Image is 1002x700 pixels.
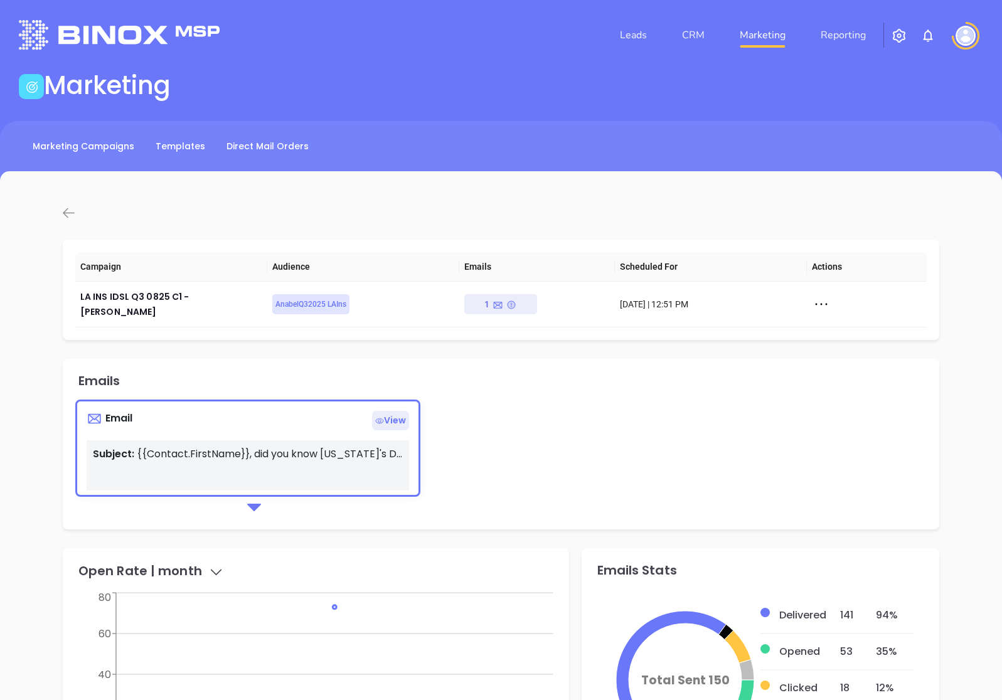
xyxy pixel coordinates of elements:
div: 53 [840,644,866,659]
th: Audience [267,252,459,282]
div: Delivered [779,608,831,623]
a: Reporting [816,23,871,48]
div: [DATE] | 12:51 PM [620,297,802,311]
tspan: 40 [98,667,111,682]
a: Leads [615,23,652,48]
a: Marketing Campaigns [25,136,142,157]
a: CRM [677,23,710,48]
p: {{Contact.FirstName}}, did you know [US_STATE]'s Data Protection Law is now being enforced? [93,447,403,462]
th: Campaign [75,252,267,282]
span: Subject: [93,447,134,461]
a: Marketing [735,23,791,48]
div: LA INS IDSL Q3 0825 C1 - [PERSON_NAME] [80,289,262,319]
span: View [372,411,409,430]
img: logo [19,20,220,50]
div: Opened [779,644,831,659]
th: Scheduled For [615,252,807,282]
div: Clicked [779,681,831,696]
tspan: 60 [99,627,111,641]
th: Emails [459,252,615,282]
span: Email [105,411,132,425]
span: AnabelQ32025 LAIns [275,297,346,311]
div: 12 % [876,681,914,696]
tspan: Total Sent 150 [641,672,729,689]
img: iconSetting [892,28,907,43]
div: 94 % [876,608,914,623]
div: Emails Stats [597,564,677,576]
tspan: 80 [99,590,111,605]
div: Open Rate | [78,564,224,580]
th: Actions [807,252,927,282]
div: 1 [484,294,516,314]
h1: Marketing [44,70,171,100]
img: user [956,26,976,46]
div: 35 % [876,644,914,659]
div: 18 [840,681,866,696]
div: 141 [840,608,866,623]
span: month [158,562,224,580]
div: Emails [78,374,120,387]
a: Direct Mail Orders [219,136,316,157]
a: Templates [148,136,213,157]
img: iconNotification [920,28,935,43]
